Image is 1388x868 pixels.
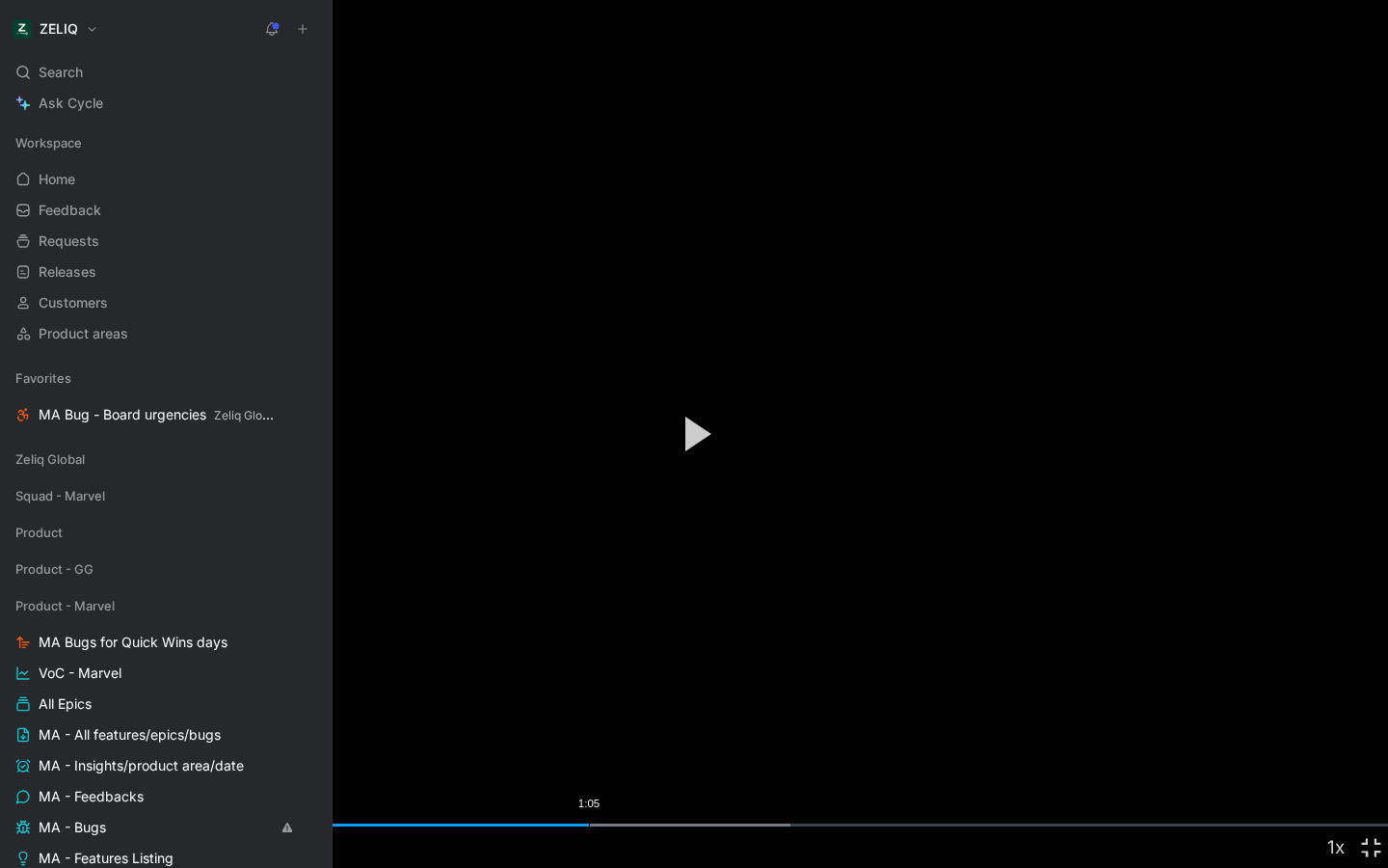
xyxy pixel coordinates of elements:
span: MA Bug - Board urgencies [39,405,275,425]
span: VoC - Marvel [39,664,121,683]
a: Feedback [8,196,324,225]
div: Product - GG [8,555,324,589]
span: MA - Feedbacks [39,787,144,806]
span: Workspace [15,133,82,152]
a: Home [8,165,324,194]
span: Favorites [15,368,71,388]
div: Search [8,58,324,87]
span: Zeliq Global [214,408,279,422]
a: MA Bugs for Quick Wins days [8,628,324,657]
span: MA - Bugs [39,818,106,837]
span: MA - Insights/product area/date [39,756,244,775]
a: Customers [8,288,324,317]
h1: ZELIQ [40,20,78,38]
a: Releases [8,258,324,286]
a: MA - Bugs [8,813,324,842]
div: Workspace [8,128,324,157]
a: VoC - Marvel [8,659,324,688]
span: MA - All features/epics/bugs [39,725,221,745]
div: Product - GG [8,555,324,583]
span: Home [39,170,75,189]
span: Ask Cycle [39,92,103,115]
a: Product areas [8,319,324,348]
a: All Epics [8,690,324,719]
span: Releases [39,262,96,282]
span: Product - Marvel [15,596,115,615]
img: ZELIQ [13,19,32,39]
a: MA Bug - Board urgenciesZeliq Global [8,400,324,429]
a: MA - Insights/product area/date [8,751,324,780]
span: MA - Features Listing [39,849,173,868]
span: Product [15,523,63,542]
span: Product - GG [15,559,93,579]
a: MA - Feedbacks [8,782,324,811]
div: Product [8,518,324,553]
a: Ask Cycle [8,89,324,118]
span: Requests [39,231,99,251]
a: Requests [8,227,324,256]
button: ZELIQZELIQ [8,15,103,42]
span: Customers [39,293,108,312]
span: Zeliq Global [15,449,85,469]
div: Favorites [8,364,324,393]
div: Squad - Marvel [8,481,324,516]
span: Search [39,61,83,84]
div: Squad - Marvel [8,481,324,510]
div: Product [8,518,324,547]
span: MA Bugs for Quick Wins days [39,633,227,652]
a: MA - All features/epics/bugs [8,720,324,749]
div: Product - Marvel [8,591,324,620]
span: Product areas [39,324,128,343]
span: Feedback [39,201,101,220]
div: Zeliq Global [8,445,324,474]
span: All Epics [39,694,92,714]
div: Zeliq Global [8,445,324,479]
span: Squad - Marvel [15,486,105,505]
